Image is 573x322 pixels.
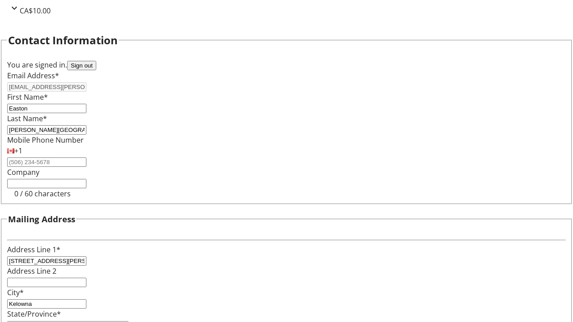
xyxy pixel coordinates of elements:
[7,92,48,102] label: First Name*
[7,266,56,276] label: Address Line 2
[7,114,47,123] label: Last Name*
[14,189,71,199] tr-character-limit: 0 / 60 characters
[7,71,59,80] label: Email Address*
[7,309,61,319] label: State/Province*
[7,256,86,266] input: Address
[7,167,39,177] label: Company
[20,6,51,16] span: CA$10.00
[7,157,86,167] input: (506) 234-5678
[7,135,84,145] label: Mobile Phone Number
[8,32,118,48] h2: Contact Information
[8,213,75,225] h3: Mailing Address
[7,299,86,309] input: City
[67,61,96,70] button: Sign out
[7,288,24,297] label: City*
[7,59,566,70] div: You are signed in.
[7,245,60,254] label: Address Line 1*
